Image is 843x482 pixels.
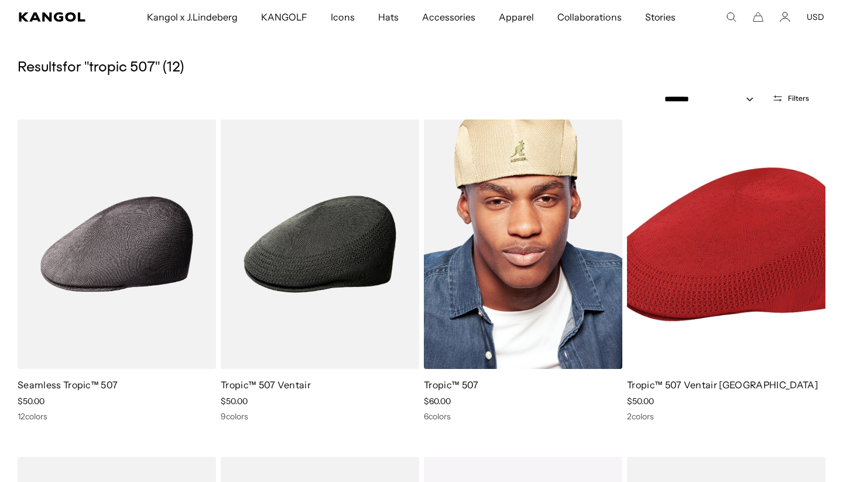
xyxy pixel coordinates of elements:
[18,411,216,422] div: 12 colors
[18,119,216,369] img: Seamless Tropic™ 507
[753,12,763,22] button: Cart
[19,12,96,22] a: Kangol
[221,119,419,369] img: Tropic™ 507 Ventair
[780,12,790,22] a: Account
[424,411,622,422] div: 6 colors
[765,93,816,104] button: Open filters
[627,411,825,422] div: 2 colors
[424,379,479,391] a: Tropic™ 507
[18,59,825,77] h5: Results for " tropic 507 " ( 12 )
[627,119,825,369] img: Tropic™ 507 Ventair USA
[18,396,44,406] span: $50.00
[221,379,311,391] a: Tropic™ 507 Ventair
[627,396,654,406] span: $50.00
[726,12,736,22] summary: Search here
[788,94,809,102] span: Filters
[424,119,622,369] img: Tropic™ 507
[424,396,451,406] span: $60.00
[221,396,248,406] span: $50.00
[221,411,419,422] div: 9 colors
[660,93,765,105] select: Sort by: Featured
[18,379,118,391] a: Seamless Tropic™ 507
[807,12,824,22] button: USD
[627,379,818,391] a: Tropic™ 507 Ventair [GEOGRAPHIC_DATA]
